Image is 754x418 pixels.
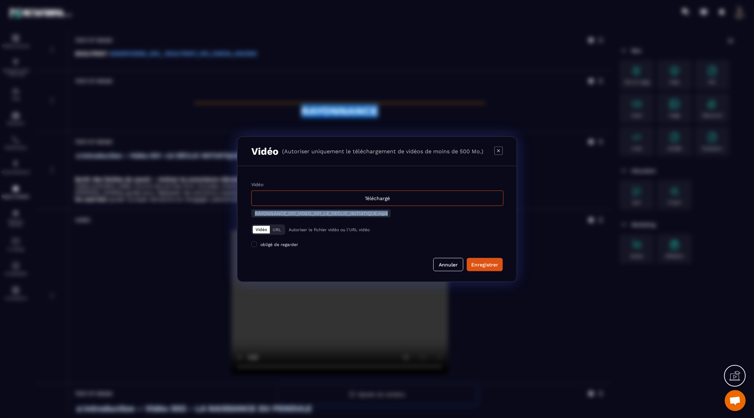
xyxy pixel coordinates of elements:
[260,242,298,247] span: obligé de regarder
[471,261,498,268] div: Enregistrer
[255,211,388,216] span: RAYONNANCE_001_VIDEO_001_LE_DECLIC_INITIATIQUE.mp4
[270,226,284,233] button: URL
[251,190,503,206] div: Téléchargé
[289,227,370,232] p: Autoriser le fichier vidéo ou l'URL vidéo
[251,145,279,157] h3: Vidéo
[433,258,463,271] button: Annuler
[725,390,746,411] a: Ouvrir le chat
[251,182,264,187] label: Vidéo
[282,148,483,154] p: (Autoriser uniquement le téléchargement de vidéos de moins de 500 Mo.)
[467,258,503,271] button: Enregistrer
[253,226,270,233] button: Vidéo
